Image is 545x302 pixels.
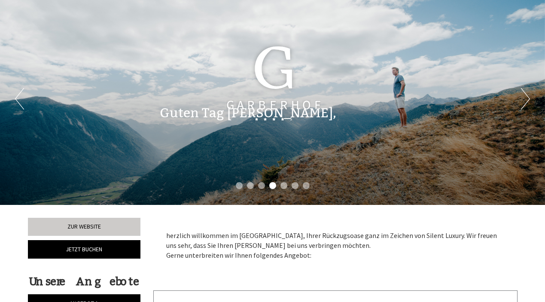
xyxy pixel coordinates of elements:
h1: Guten Tag [PERSON_NAME], [160,106,336,120]
p: herzlich willkommen im [GEOGRAPHIC_DATA], Ihrer Rückzugsoase ganz im Zeichen von Silent Luxury. W... [166,231,505,260]
a: Jetzt buchen [28,240,141,259]
a: Zur Website [28,218,141,236]
button: Next [521,88,530,110]
button: Previous [15,88,24,110]
div: Unsere Angebote [28,274,141,290]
